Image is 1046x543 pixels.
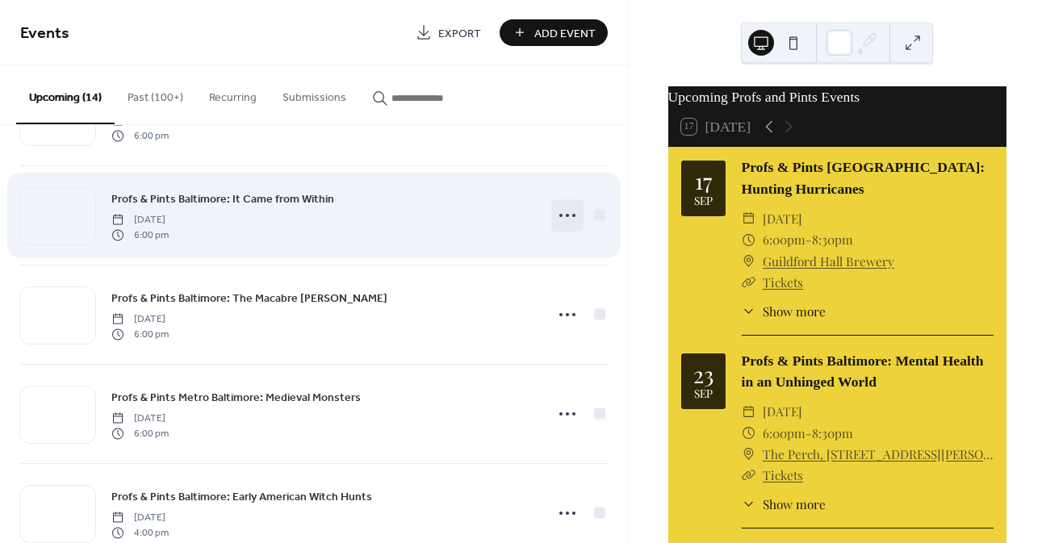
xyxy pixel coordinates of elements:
span: Events [20,18,69,49]
div: 23 [693,363,713,386]
div: ​ [742,251,756,272]
a: Profs & Pints Baltimore: Mental Health in an Unhinged World [742,353,984,390]
div: ​ [742,444,756,465]
span: 6:00pm [763,229,805,250]
span: 6:00 pm [111,128,169,143]
span: 8:30pm [812,229,853,250]
span: 6:00 pm [111,327,169,341]
span: [DATE] [111,511,169,525]
span: 6:00 pm [111,426,169,441]
a: Export [404,19,493,46]
a: Guildford Hall Brewery [763,251,894,272]
div: ​ [742,302,756,320]
a: Profs & Pints Baltimore: The Macabre [PERSON_NAME] [111,289,387,307]
span: [DATE] [111,312,169,327]
span: 4:00 pm [111,525,169,540]
span: - [805,229,812,250]
span: - [805,423,812,444]
button: Recurring [196,65,270,123]
span: 6:00 pm [111,228,169,242]
span: 8:30pm [812,423,853,444]
span: Profs & Pints Baltimore: Early American Witch Hunts [111,489,372,506]
div: Upcoming Profs and Pints Events [668,86,1006,107]
button: ​Show more [742,302,826,320]
div: Sep [694,195,713,207]
div: ​ [742,208,756,229]
div: Sep [694,388,713,399]
button: Add Event [500,19,608,46]
span: Export [438,25,481,42]
span: [DATE] [111,213,169,228]
span: Profs & Pints Baltimore: It Came from Within [111,191,334,208]
a: Profs & Pints Baltimore: It Came from Within [111,190,334,208]
a: Profs & Pints Baltimore: Early American Witch Hunts [111,487,372,506]
span: Add Event [534,25,596,42]
span: [DATE] [111,411,169,426]
span: [DATE] [763,208,802,229]
a: Profs & Pints Metro Baltimore: Medieval Monsters [111,388,361,407]
a: Tickets [763,466,803,483]
a: The Perch, [STREET_ADDRESS][PERSON_NAME] [763,444,994,465]
button: Upcoming (14) [16,65,115,124]
div: 17 [695,169,712,192]
span: [DATE] [763,401,802,422]
div: ​ [742,272,756,293]
div: ​ [742,465,756,486]
div: ​ [742,229,756,250]
button: Submissions [270,65,359,123]
span: Profs & Pints Baltimore: The Macabre [PERSON_NAME] [111,290,387,307]
span: Show more [763,302,826,320]
button: ​Show more [742,495,826,513]
span: Profs & Pints Metro Baltimore: Medieval Monsters [111,390,361,407]
a: Tickets [763,274,803,290]
button: Past (100+) [115,65,196,123]
span: 6:00pm [763,423,805,444]
div: ​ [742,495,756,513]
span: Show more [763,495,826,513]
div: ​ [742,401,756,422]
div: ​ [742,423,756,444]
a: Profs & Pints [GEOGRAPHIC_DATA]: Hunting Hurricanes [742,159,985,196]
